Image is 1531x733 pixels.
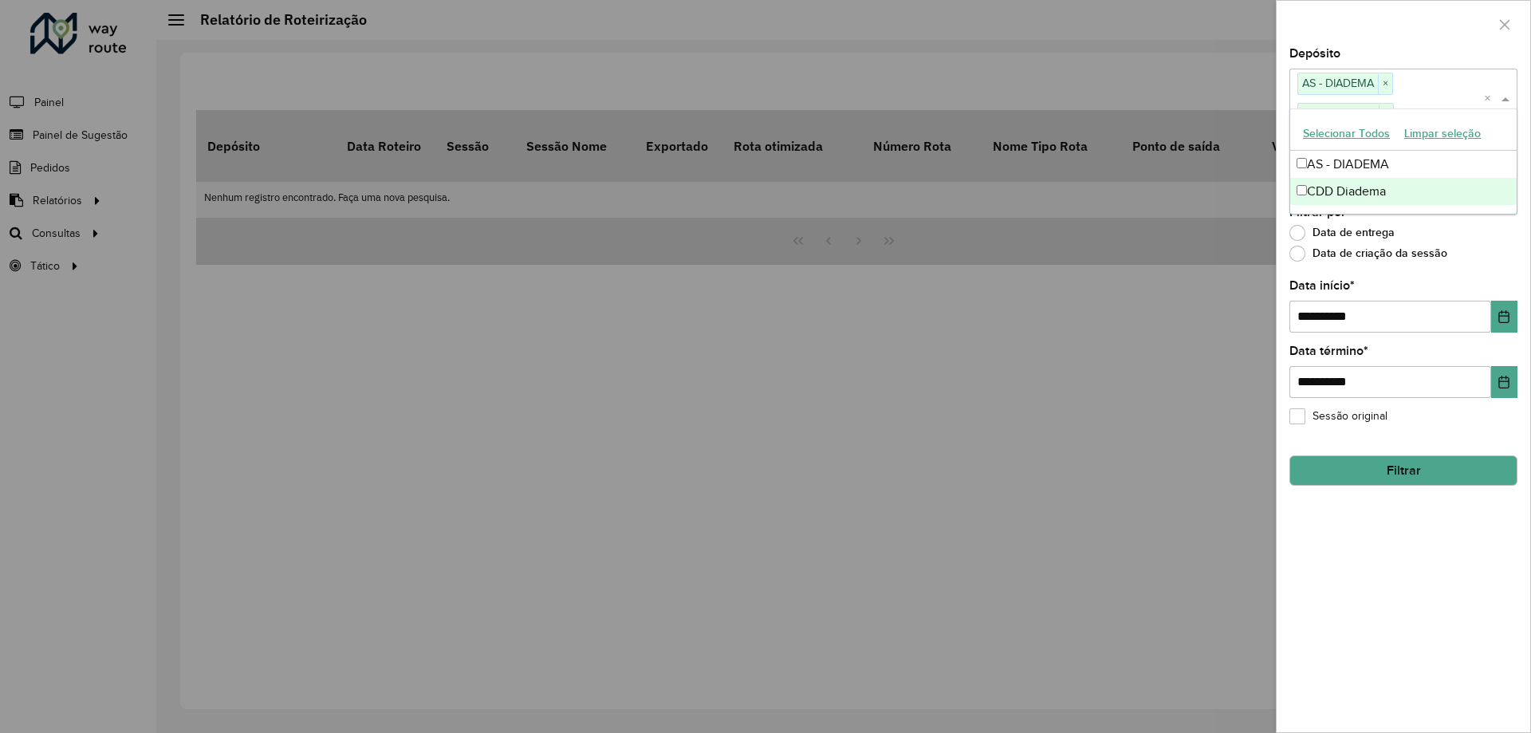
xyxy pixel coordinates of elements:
button: Selecionar Todos [1296,121,1397,146]
div: CDD Diadema [1290,178,1517,205]
button: Choose Date [1491,366,1517,398]
label: Data de criação da sessão [1289,246,1447,262]
div: AS - DIADEMA [1290,151,1517,178]
label: Data início [1289,276,1355,295]
button: Filtrar [1289,455,1517,486]
label: Depósito [1289,44,1340,63]
span: × [1379,104,1393,124]
label: Sessão original [1289,408,1387,424]
ng-dropdown-panel: Options list [1289,108,1517,215]
label: Data de entrega [1289,225,1395,241]
button: Limpar seleção [1397,121,1488,146]
span: Clear all [1484,89,1498,108]
label: Data término [1289,341,1368,361]
span: CDD Diadema [1298,104,1379,123]
span: × [1378,74,1392,93]
button: Choose Date [1491,301,1517,333]
span: AS - DIADEMA [1298,73,1378,93]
